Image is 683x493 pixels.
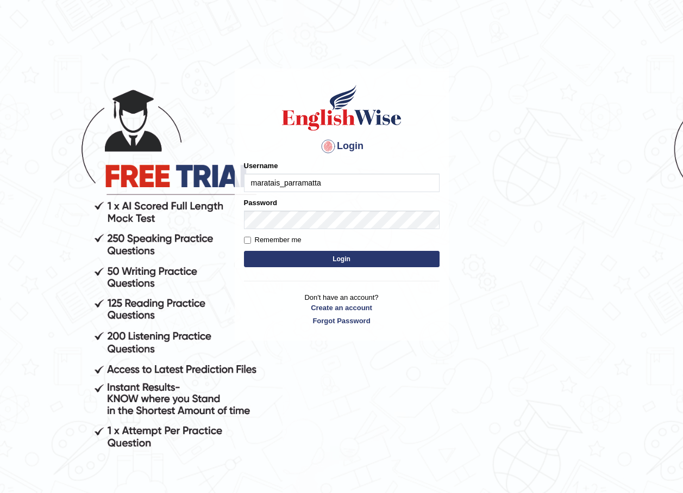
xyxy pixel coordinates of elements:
[244,235,302,245] label: Remember me
[244,303,440,313] a: Create an account
[244,251,440,267] button: Login
[244,198,277,208] label: Password
[244,138,440,155] h4: Login
[244,161,278,171] label: Username
[244,316,440,326] a: Forgot Password
[280,83,404,132] img: Logo of English Wise sign in for intelligent practice with AI
[244,292,440,326] p: Don't have an account?
[244,237,251,244] input: Remember me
